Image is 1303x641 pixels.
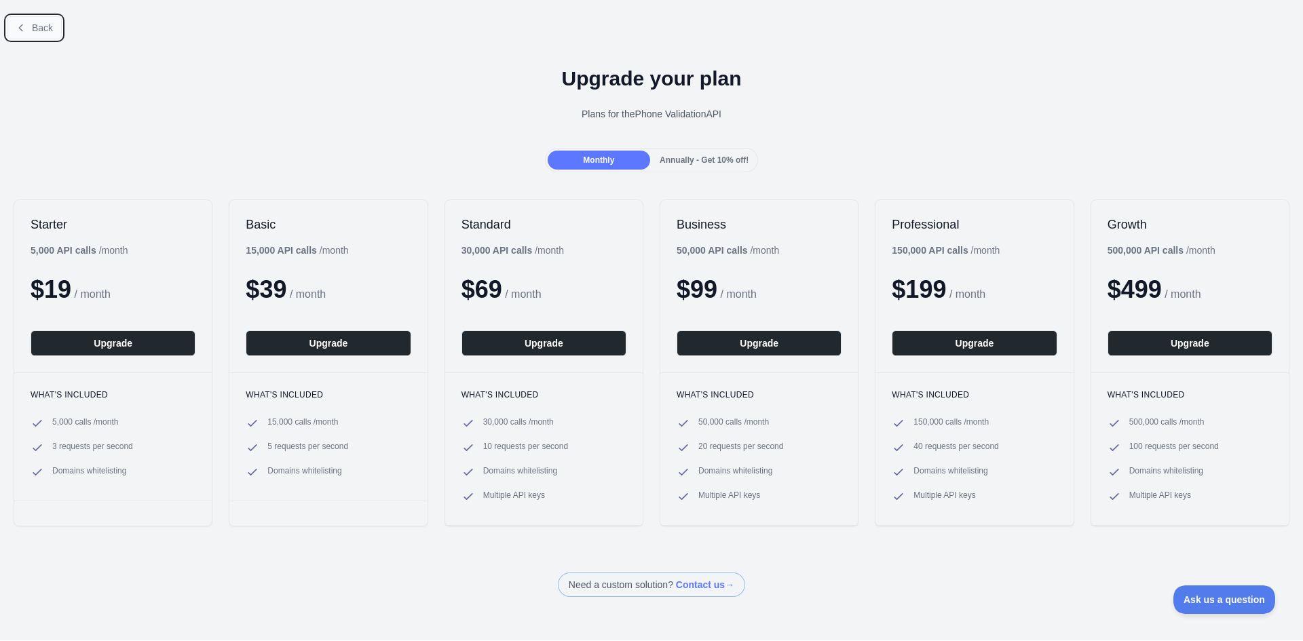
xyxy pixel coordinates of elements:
[461,245,533,256] b: 30,000 API calls
[892,244,1000,257] div: / month
[892,216,1057,233] h2: Professional
[892,245,968,256] b: 150,000 API calls
[1173,585,1276,614] iframe: Toggle Customer Support
[677,216,842,233] h2: Business
[461,216,626,233] h2: Standard
[677,245,748,256] b: 50,000 API calls
[461,244,564,257] div: / month
[677,244,779,257] div: / month
[677,275,717,303] span: $ 99
[892,275,946,303] span: $ 199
